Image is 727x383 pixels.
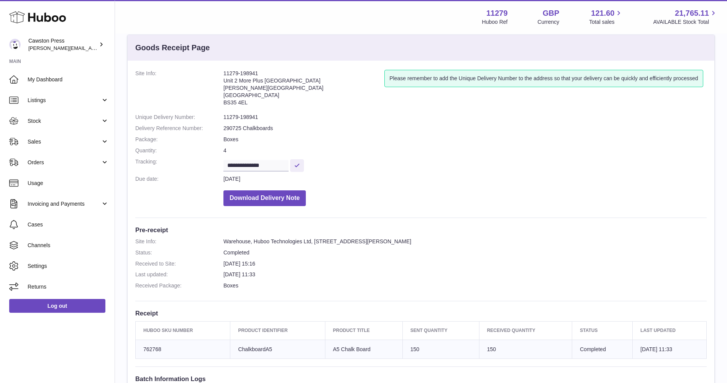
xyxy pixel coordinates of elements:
[325,340,402,359] td: A5 Chalk Board
[28,242,109,249] span: Channels
[223,238,707,245] dd: Warehouse, Huboo Technologies Ltd, [STREET_ADDRESS][PERSON_NAME]
[28,97,101,104] span: Listings
[28,262,109,270] span: Settings
[28,37,97,52] div: Cawston Press
[135,238,223,245] dt: Site Info:
[325,322,402,340] th: Product title
[653,18,718,26] span: AVAILABLE Stock Total
[9,39,21,50] img: thomas.carson@cawstonpress.com
[589,8,623,26] a: 121.60 Total sales
[633,322,707,340] th: Last updated
[135,271,223,278] dt: Last updated:
[135,136,223,143] dt: Package:
[633,340,707,359] td: [DATE] 11:33
[135,125,223,132] dt: Delivery Reference Number:
[402,322,479,340] th: Sent Quantity
[28,138,101,145] span: Sales
[230,322,325,340] th: Product Identifier
[479,340,572,359] td: 150
[675,8,709,18] span: 21,765.11
[135,175,223,183] dt: Due date:
[543,8,559,18] strong: GBP
[223,271,707,278] dd: [DATE] 11:33
[135,226,707,234] h3: Pre-receipt
[135,260,223,267] dt: Received to Site:
[223,114,707,121] dd: 11279-198941
[135,114,223,121] dt: Unique Delivery Number:
[28,117,101,125] span: Stock
[136,322,230,340] th: Huboo SKU Number
[136,340,230,359] td: 762768
[135,147,223,154] dt: Quantity:
[28,180,109,187] span: Usage
[223,70,384,110] address: 11279-198941 Unit 2 More Plus [GEOGRAPHIC_DATA] [PERSON_NAME][GEOGRAPHIC_DATA] [GEOGRAPHIC_DATA] ...
[230,340,325,359] td: ChalkboardA5
[28,283,109,291] span: Returns
[223,282,707,289] dd: Boxes
[589,18,623,26] span: Total sales
[135,375,707,383] h3: Batch Information Logs
[223,147,707,154] dd: 4
[28,45,195,51] span: [PERSON_NAME][EMAIL_ADDRESS][PERSON_NAME][DOMAIN_NAME]
[479,322,572,340] th: Received Quantity
[538,18,560,26] div: Currency
[402,340,479,359] td: 150
[135,158,223,172] dt: Tracking:
[223,249,707,256] dd: Completed
[653,8,718,26] a: 21,765.11 AVAILABLE Stock Total
[28,221,109,228] span: Cases
[486,8,508,18] strong: 11279
[223,175,707,183] dd: [DATE]
[482,18,508,26] div: Huboo Ref
[384,70,703,87] div: Please remember to add the Unique Delivery Number to the address so that your delivery can be qui...
[223,136,707,143] dd: Boxes
[223,260,707,267] dd: [DATE] 15:16
[135,249,223,256] dt: Status:
[591,8,614,18] span: 121.60
[28,159,101,166] span: Orders
[572,322,633,340] th: Status
[9,299,105,313] a: Log out
[135,70,223,110] dt: Site Info:
[135,43,210,53] h3: Goods Receipt Page
[572,340,633,359] td: Completed
[135,282,223,289] dt: Received Package:
[223,190,306,206] button: Download Delivery Note
[223,125,707,132] dd: 290725 Chalkboards
[28,76,109,83] span: My Dashboard
[135,309,707,317] h3: Receipt
[28,200,101,208] span: Invoicing and Payments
